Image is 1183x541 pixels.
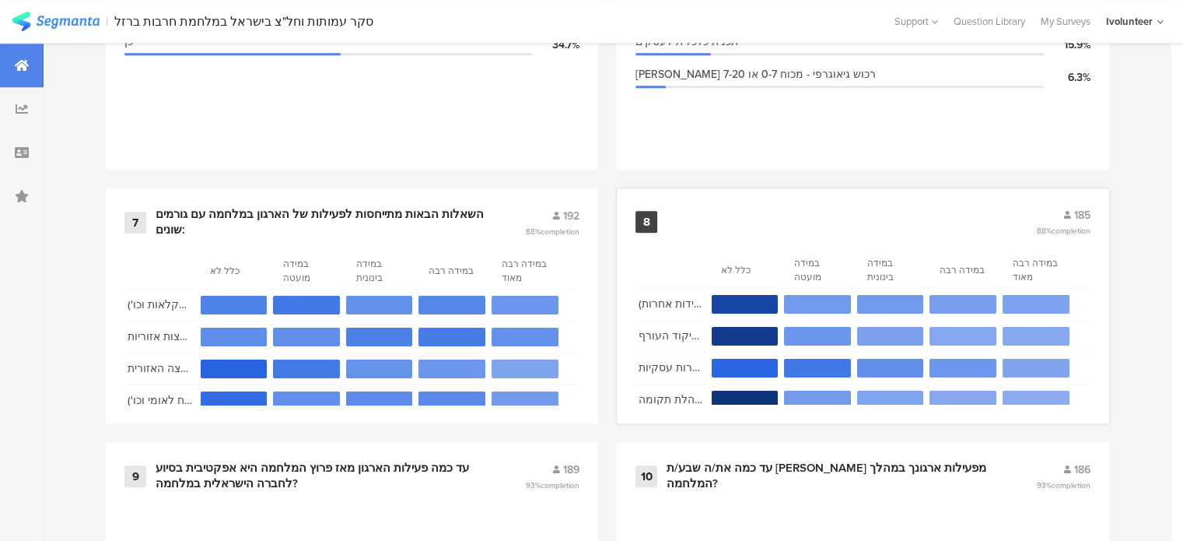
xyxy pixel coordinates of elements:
section: האם הארגון עובד בשיתוף פעולה עם מרכז הסיוע לאזרח בפיקוד העורף ([PERSON_NAME]"ל)? [639,327,704,346]
section: כלל לא [210,264,257,278]
div: Ivolunteer [1106,14,1153,29]
section: 16.8% [857,359,924,378]
section: 17.7% [201,328,268,346]
section: 19.9% [418,392,485,410]
section: במידה מועטה [283,257,330,285]
div: סקר עמותות וחל"צ בישראל במלחמת חרבות ברזל [114,14,373,29]
div: 15.9% [1044,37,1090,53]
section: 20.3% [418,296,485,314]
section: 27.6% [273,360,340,378]
section: 18.8% [346,392,413,410]
span: 189 [563,462,579,478]
section: כלל לא [721,263,768,277]
section: 13.0% [784,327,851,346]
span: 88% [526,226,579,237]
section: 16.8% [273,392,340,410]
span: 93% [526,480,579,491]
section: 24.0% [346,328,413,346]
section: 15.1% [346,360,413,378]
div: 8 [635,211,657,233]
section: 1.6% [1003,391,1069,409]
div: עד כמה את/ה שבע/ת [PERSON_NAME] מפעילות ארגונך במהלך המלחמה? [667,461,999,491]
section: האם הארגון עובד בשיתוף פעולה עם רשויות מקומיות/מועצות אזוריות? [128,328,193,346]
div: | [106,12,108,30]
section: 79.2% [712,391,779,409]
section: 5.5% [857,391,924,409]
section: 10.4% [784,391,851,409]
section: 37.5% [712,359,779,378]
section: האם הארגון עובד בשיתוף פעולה עם רכז/ת או יחידת ההתנדבות ברשות המקומית/המועצה האזורית? [128,360,193,378]
a: My Surveys [1033,14,1098,29]
section: 5.4% [1003,359,1069,378]
section: 3.3% [929,391,996,409]
section: במידה רבה מאוד [502,257,548,285]
span: 93% [1037,480,1090,491]
img: segmanta logo [12,12,100,31]
section: במידה רבה מאוד [1013,256,1059,284]
section: 16.7% [273,328,340,346]
div: Support [894,9,938,33]
section: 22.9% [201,296,268,314]
div: 7 [124,212,146,234]
section: במידה בינונית [356,257,403,285]
section: 15.6% [492,328,558,346]
section: 13.0% [418,360,485,378]
section: 7.6% [857,327,924,346]
section: האם הארגון עובד בשיתוף פעולה עם חברות עסקיות? [639,359,704,378]
section: 3.3% [1003,327,1069,346]
span: 185 [1074,207,1090,223]
span: 186 [1074,462,1090,478]
section: 12.5% [492,296,558,314]
section: 28.1% [273,296,340,314]
div: 34.7% [533,37,579,53]
section: 12.5% [929,359,996,378]
a: Question Library [946,14,1033,29]
section: 16.1% [346,296,413,314]
span: completion [1052,480,1090,491]
section: 34.0% [201,392,268,410]
span: completion [541,226,579,237]
span: completion [541,480,579,491]
span: completion [1052,225,1090,237]
section: 10.8% [857,295,924,314]
section: במידה בינונית [867,256,914,284]
div: עד כמה פעילות הארגון מאז פרוץ המלחמה היא אפקטיבית בסיוע לחברה הישראלית במלחמה? [156,461,488,491]
section: 72.3% [712,327,779,346]
section: במידה רבה [940,263,986,277]
section: 10.8% [784,295,851,314]
section: 8.1% [929,295,996,314]
div: 10 [635,465,657,487]
div: השאלות הבאות מתייחסות לפעילות של הארגון במלחמה עם גורמים שונים: [156,207,488,237]
section: 3.8% [929,327,996,346]
section: 6.5% [1003,295,1069,314]
section: האם הארגון עובד בשיתוף פעולה עם צה"ל (פיקוד העורף או יחידות אחרות)? ([PERSON_NAME]: הכוונה אינה ל... [639,295,704,314]
section: 10.5% [492,392,558,410]
section: 27.7% [784,359,851,378]
span: [PERSON_NAME] רכוש גיאוגרפי - מכוח 0-7 או 7-20 [635,66,876,83]
section: 5.7% [492,360,558,378]
section: האם הארגון עבד בשיתוף פעולה עם יוזמות אזרחיות בלתי מאוגדות הפועלות במלחמה? (למשל חמ"לים, יוזמות א... [128,296,193,314]
section: 38.5% [201,360,268,378]
section: 63.8% [712,295,779,314]
section: במידה רבה [429,264,475,278]
span: 88% [1037,225,1090,237]
section: במידה מועטה [794,256,841,284]
span: 192 [563,208,579,224]
div: 6.3% [1044,69,1090,86]
section: 26.0% [418,328,485,346]
div: 9 [124,465,146,487]
section: האם הארגון עובד בשיתוף פעולה עם מנהלת תקומה? [639,391,704,409]
section: האם הארגון עובד בשיתוף פעולה עם הממשלה? (משרדי ממשלה, המוסד לביטוח לאומי וכו') [128,392,193,410]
